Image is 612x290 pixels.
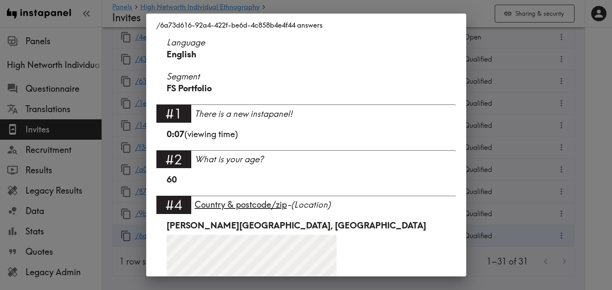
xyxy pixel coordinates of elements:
span: FS Portfolio [167,83,212,93]
span: Country & postcode/zip [195,199,287,210]
span: English [167,49,196,59]
div: There is a new instapanel! [195,108,456,120]
a: #2What is your age? [156,150,456,174]
a: #4Country & postcode/zip-(Location) [156,196,456,219]
div: #2 [156,150,191,168]
div: 60 [167,174,446,196]
div: #4 [156,196,191,214]
div: (viewing time) [167,128,446,150]
div: - (Location) [195,199,456,211]
div: [PERSON_NAME][GEOGRAPHIC_DATA], [GEOGRAPHIC_DATA] [167,220,446,231]
h2: /6a73d616-92a4-422f-be6d-4c858b4e4f44 answers [146,14,466,37]
div: #1 [156,104,191,122]
div: What is your age? [195,153,456,165]
span: Segment [167,70,446,82]
span: Language [167,37,446,48]
a: #1There is a new instapanel! [156,104,456,128]
b: 0:07 [167,129,184,139]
